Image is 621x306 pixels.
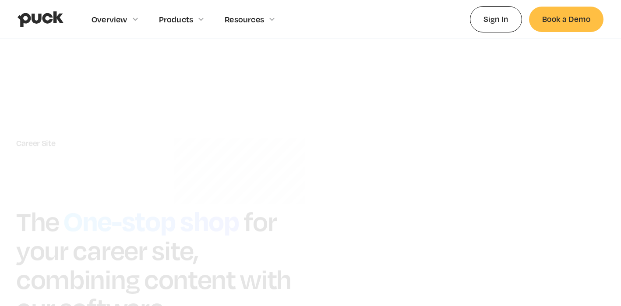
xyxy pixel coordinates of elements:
[470,6,522,32] a: Sign In
[159,14,194,24] div: Products
[16,204,59,237] h1: The
[225,14,264,24] div: Resources
[92,14,127,24] div: Overview
[16,138,293,148] div: Career Site
[529,7,603,32] a: Book a Demo
[59,201,243,238] h1: One-stop shop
